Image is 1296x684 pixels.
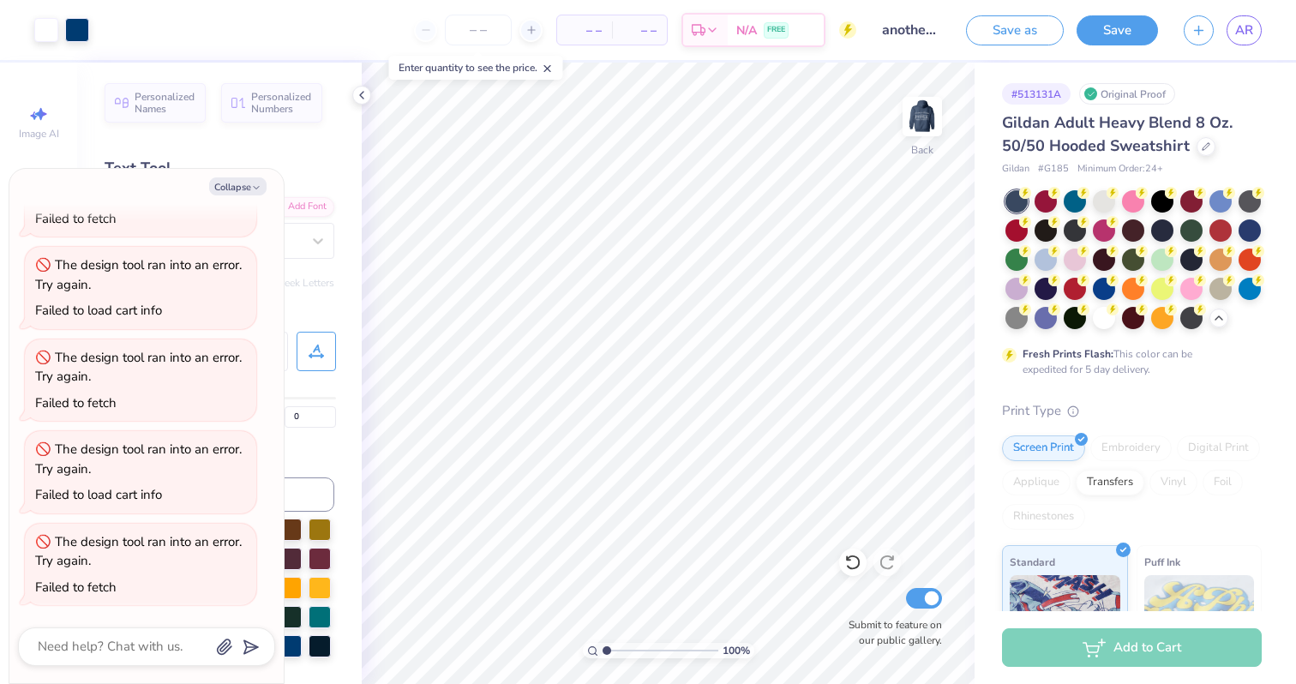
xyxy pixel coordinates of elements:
div: Vinyl [1149,470,1197,495]
input: – – [445,15,512,45]
div: Screen Print [1002,435,1085,461]
div: Original Proof [1079,83,1175,105]
span: Personalized Numbers [251,91,312,115]
div: Add Font [267,197,334,217]
button: Save [1077,15,1158,45]
span: Standard [1010,553,1055,571]
img: Standard [1010,575,1120,661]
span: Image AI [19,127,59,141]
div: This color can be expedited for 5 day delivery. [1023,346,1233,377]
span: Gildan Adult Heavy Blend 8 Oz. 50/50 Hooded Sweatshirt [1002,112,1233,156]
div: The design tool ran into an error. Try again. [35,533,242,570]
span: – – [567,21,602,39]
button: Collapse [209,177,267,195]
img: Back [905,99,939,134]
span: N/A [736,21,757,39]
div: Print Type [1002,401,1262,421]
div: Failed to fetch [35,394,117,411]
div: Rhinestones [1002,504,1085,530]
span: # G185 [1038,162,1069,177]
span: 100 % [723,643,750,658]
div: The design tool ran into an error. Try again. [35,441,242,477]
span: FREE [767,24,785,36]
div: Enter quantity to see the price. [389,56,563,80]
div: Applique [1002,470,1071,495]
a: AR [1227,15,1262,45]
div: # 513131A [1002,83,1071,105]
div: Failed to fetch [35,579,117,596]
input: Untitled Design [869,13,953,47]
div: Foil [1203,470,1243,495]
span: Puff Ink [1144,553,1180,571]
div: Failed to fetch [35,210,117,227]
label: Submit to feature on our public gallery. [839,617,942,648]
div: Embroidery [1090,435,1172,461]
div: Failed to load cart info [35,302,162,319]
strong: Fresh Prints Flash: [1023,347,1113,361]
img: Puff Ink [1144,575,1255,661]
div: Digital Print [1177,435,1260,461]
span: AR [1235,21,1253,40]
span: Gildan [1002,162,1029,177]
div: Transfers [1076,470,1144,495]
button: Save as [966,15,1064,45]
div: Text Tool [105,157,334,180]
span: Personalized Names [135,91,195,115]
div: Back [911,142,933,158]
div: Failed to load cart info [35,486,162,503]
div: The design tool ran into an error. Try again. [35,256,242,293]
span: Minimum Order: 24 + [1077,162,1163,177]
div: The design tool ran into an error. Try again. [35,349,242,386]
span: – – [622,21,657,39]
